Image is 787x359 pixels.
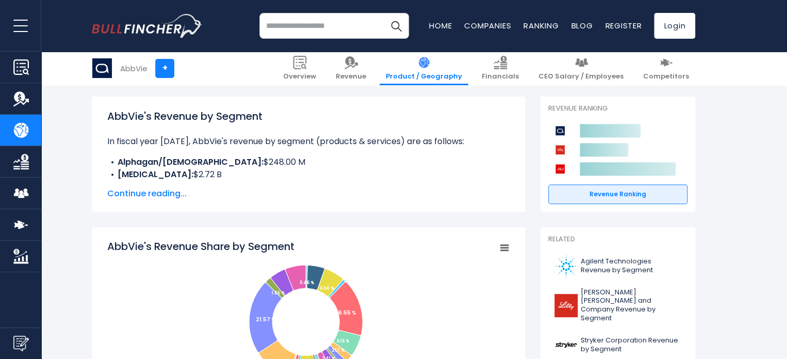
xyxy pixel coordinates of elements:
[548,104,687,113] p: Revenue Ranking
[107,168,510,181] li: $2.72 B
[554,255,578,278] img: A logo
[548,331,687,359] a: Stryker Corporation Revenue by Segment
[337,338,349,344] tspan: 6.16 %
[482,72,519,81] span: Financials
[92,14,203,38] img: bullfincher logo
[548,252,687,280] a: Agilent Technologies Revenue by Segment
[605,20,642,31] a: Register
[637,52,695,85] a: Competitors
[107,239,294,254] tspan: AbbVie's Revenue Share by Segment
[272,290,285,296] tspan: 1.85 %
[553,143,567,157] img: Eli Lilly and Company competitors logo
[476,52,525,85] a: Financials
[256,316,276,323] tspan: 21.57 %
[548,235,687,244] p: Related
[553,162,567,176] img: Johnson & Johnson competitors logo
[107,108,510,124] h1: AbbVie's Revenue by Segment
[107,156,510,168] li: $248.00 M
[107,188,510,200] span: Continue reading...
[92,58,112,78] img: ABBV logo
[380,52,468,85] a: Product / Geography
[332,348,345,353] tspan: 2.17 %
[571,20,593,31] a: Blog
[118,156,264,168] b: Alphagan/[DEMOGRAPHIC_DATA]:
[581,257,681,275] span: Agilent Technologies Revenue by Segment
[383,13,409,39] button: Search
[581,336,681,354] span: Stryker Corporation Revenue by Segment
[654,13,695,39] a: Login
[554,333,578,356] img: SYK logo
[554,294,578,317] img: LLY logo
[553,124,567,137] img: AbbVie competitors logo
[532,52,630,85] a: CEO Salary / Employees
[548,184,687,204] a: Revenue Ranking
[538,72,624,81] span: CEO Salary / Employees
[300,280,314,286] tspan: 0.46 %
[330,52,372,85] a: Revenue
[118,168,193,180] b: [MEDICAL_DATA]:
[283,72,316,81] span: Overview
[643,72,689,81] span: Competitors
[548,286,687,326] a: [PERSON_NAME] [PERSON_NAME] and Company Revenue by Segment
[277,52,322,85] a: Overview
[107,135,510,148] p: In fiscal year [DATE], AbbVie's revenue by segment (products & services) are as follows:
[336,309,356,317] tspan: 16.55 %
[320,286,334,291] tspan: 6.04 %
[120,63,147,74] div: AbbVie
[429,20,452,31] a: Home
[581,288,681,323] span: [PERSON_NAME] [PERSON_NAME] and Company Revenue by Segment
[386,72,462,81] span: Product / Geography
[155,59,174,78] a: +
[464,20,511,31] a: Companies
[523,20,559,31] a: Ranking
[336,72,366,81] span: Revenue
[92,14,203,38] a: Go to homepage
